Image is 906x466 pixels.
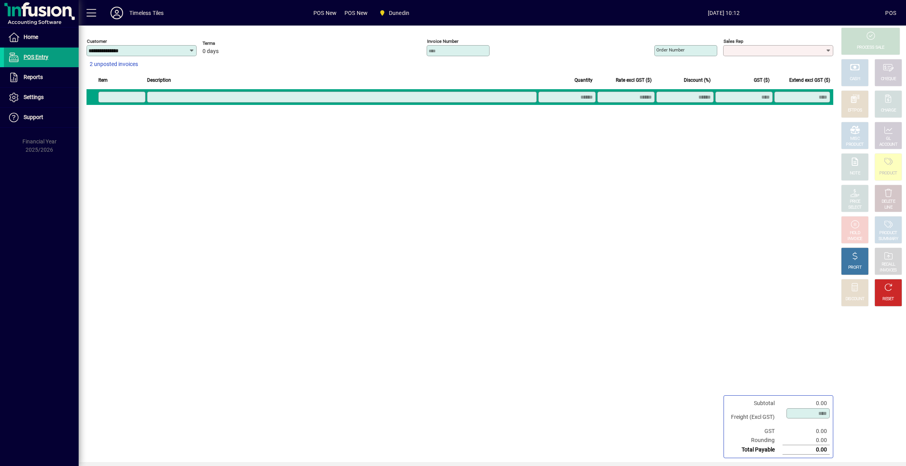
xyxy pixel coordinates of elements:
[344,7,368,19] span: POS New
[846,142,864,148] div: PRODUCT
[879,142,897,148] div: ACCOUNT
[783,427,830,436] td: 0.00
[882,262,895,268] div: RECALL
[878,236,898,242] div: SUMMARY
[881,76,896,82] div: CHEQUE
[203,48,219,55] span: 0 days
[87,39,107,44] mat-label: Customer
[727,427,783,436] td: GST
[313,7,337,19] span: POS New
[98,76,108,84] span: Item
[24,54,48,60] span: POS Entry
[848,205,862,211] div: SELECT
[203,41,250,46] span: Terms
[727,445,783,455] td: Total Payable
[24,94,44,100] span: Settings
[879,230,897,236] div: PRODUCT
[24,74,43,80] span: Reports
[850,199,860,205] div: PRICE
[789,76,830,84] span: Extend excl GST ($)
[880,268,897,273] div: INVOICES
[886,136,891,142] div: GL
[427,39,459,44] mat-label: Invoice number
[656,47,685,53] mat-label: Order number
[24,34,38,40] span: Home
[881,108,896,114] div: CHARGE
[848,265,862,271] div: PROFIT
[879,171,897,176] div: PRODUCT
[850,171,860,176] div: NOTE
[24,114,43,120] span: Support
[129,7,164,19] div: Timeless Tiles
[882,296,894,302] div: RESET
[727,408,783,427] td: Freight (Excl GST)
[848,108,862,114] div: EFTPOS
[850,230,860,236] div: HOLD
[783,445,830,455] td: 0.00
[90,60,138,68] span: 2 unposted invoices
[727,399,783,408] td: Subtotal
[845,296,864,302] div: DISCOUNT
[389,7,409,19] span: Dunedin
[847,236,862,242] div: INVOICE
[754,76,770,84] span: GST ($)
[727,436,783,445] td: Rounding
[104,6,129,20] button: Profile
[783,436,830,445] td: 0.00
[783,399,830,408] td: 0.00
[882,199,895,205] div: DELETE
[684,76,711,84] span: Discount (%)
[885,7,896,19] div: POS
[147,76,171,84] span: Description
[4,28,79,47] a: Home
[562,7,886,19] span: [DATE] 10:12
[4,108,79,127] a: Support
[4,68,79,87] a: Reports
[850,76,860,82] div: CASH
[724,39,743,44] mat-label: Sales rep
[884,205,892,211] div: LINE
[616,76,652,84] span: Rate excl GST ($)
[575,76,593,84] span: Quantity
[376,6,412,20] span: Dunedin
[4,88,79,107] a: Settings
[857,45,884,51] div: PROCESS SALE
[850,136,860,142] div: MISC
[87,57,141,72] button: 2 unposted invoices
